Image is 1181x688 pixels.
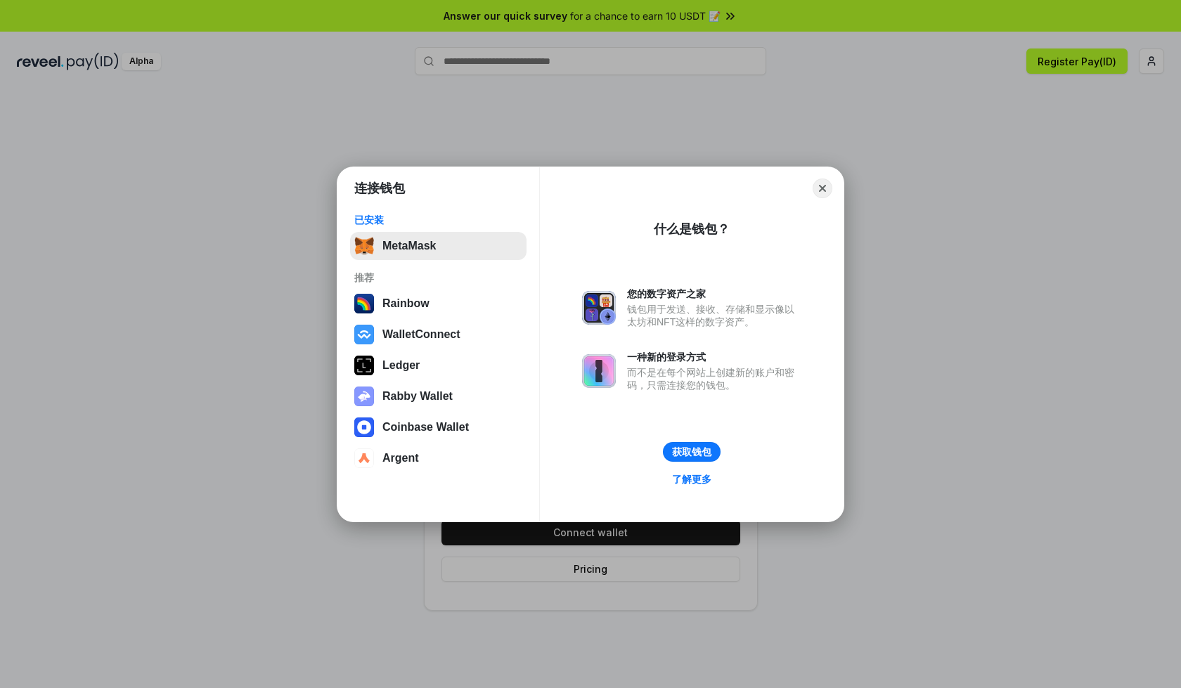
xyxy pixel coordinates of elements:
[654,221,730,238] div: 什么是钱包？
[354,294,374,313] img: svg+xml,%3Csvg%20width%3D%22120%22%20height%3D%22120%22%20viewBox%3D%220%200%20120%20120%22%20fil...
[350,351,527,379] button: Ledger
[627,351,801,363] div: 一种新的登录方式
[354,236,374,256] img: svg+xml,%3Csvg%20fill%3D%22none%22%20height%3D%2233%22%20viewBox%3D%220%200%2035%2033%22%20width%...
[627,287,801,300] div: 您的数字资产之家
[382,421,469,434] div: Coinbase Wallet
[354,448,374,468] img: svg+xml,%3Csvg%20width%3D%2228%22%20height%3D%2228%22%20viewBox%3D%220%200%2028%2028%22%20fill%3D...
[382,390,453,403] div: Rabby Wallet
[813,179,832,198] button: Close
[354,180,405,197] h1: 连接钱包
[382,359,420,372] div: Ledger
[350,320,527,349] button: WalletConnect
[382,328,460,341] div: WalletConnect
[663,442,721,462] button: 获取钱包
[582,354,616,388] img: svg+xml,%3Csvg%20xmlns%3D%22http%3A%2F%2Fwww.w3.org%2F2000%2Fsvg%22%20fill%3D%22none%22%20viewBox...
[627,366,801,391] div: 而不是在每个网站上创建新的账户和密码，只需连接您的钱包。
[382,240,436,252] div: MetaMask
[664,470,720,488] a: 了解更多
[350,232,527,260] button: MetaMask
[582,291,616,325] img: svg+xml,%3Csvg%20xmlns%3D%22http%3A%2F%2Fwww.w3.org%2F2000%2Fsvg%22%20fill%3D%22none%22%20viewBox...
[382,297,430,310] div: Rainbow
[354,325,374,344] img: svg+xml,%3Csvg%20width%3D%2228%22%20height%3D%2228%22%20viewBox%3D%220%200%2028%2028%22%20fill%3D...
[672,446,711,458] div: 获取钱包
[350,444,527,472] button: Argent
[354,387,374,406] img: svg+xml,%3Csvg%20xmlns%3D%22http%3A%2F%2Fwww.w3.org%2F2000%2Fsvg%22%20fill%3D%22none%22%20viewBox...
[350,413,527,441] button: Coinbase Wallet
[350,290,527,318] button: Rainbow
[354,356,374,375] img: svg+xml,%3Csvg%20xmlns%3D%22http%3A%2F%2Fwww.w3.org%2F2000%2Fsvg%22%20width%3D%2228%22%20height%3...
[382,452,419,465] div: Argent
[354,214,522,226] div: 已安装
[672,473,711,486] div: 了解更多
[350,382,527,410] button: Rabby Wallet
[354,271,522,284] div: 推荐
[627,303,801,328] div: 钱包用于发送、接收、存储和显示像以太坊和NFT这样的数字资产。
[354,417,374,437] img: svg+xml,%3Csvg%20width%3D%2228%22%20height%3D%2228%22%20viewBox%3D%220%200%2028%2028%22%20fill%3D...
